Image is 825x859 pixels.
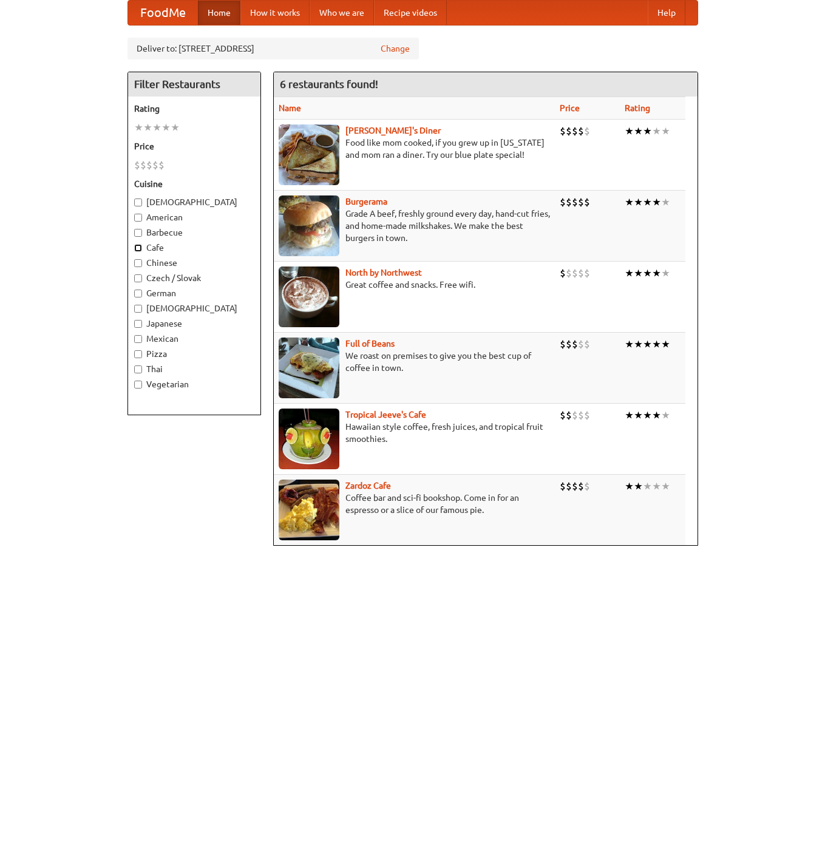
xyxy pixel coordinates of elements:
[134,178,254,190] h5: Cuisine
[134,365,142,373] input: Thai
[584,480,590,493] li: $
[625,267,634,280] li: ★
[634,480,643,493] li: ★
[310,1,374,25] a: Who we are
[134,121,143,134] li: ★
[134,317,254,330] label: Japanese
[134,290,142,297] input: German
[625,124,634,138] li: ★
[625,103,650,113] a: Rating
[128,72,260,97] h4: Filter Restaurants
[198,1,240,25] a: Home
[652,267,661,280] li: ★
[566,267,572,280] li: $
[572,409,578,422] li: $
[161,121,171,134] li: ★
[345,197,387,206] a: Burgerama
[625,409,634,422] li: ★
[661,480,670,493] li: ★
[634,338,643,351] li: ★
[584,409,590,422] li: $
[572,267,578,280] li: $
[572,124,578,138] li: $
[572,195,578,209] li: $
[279,480,339,540] img: zardoz.jpg
[134,259,142,267] input: Chinese
[146,158,152,172] li: $
[134,242,254,254] label: Cafe
[140,158,146,172] li: $
[134,158,140,172] li: $
[643,480,652,493] li: ★
[134,257,254,269] label: Chinese
[578,480,584,493] li: $
[134,320,142,328] input: Japanese
[572,480,578,493] li: $
[279,137,550,161] p: Food like mom cooked, if you grew up in [US_STATE] and mom ran a diner. Try our blue plate special!
[643,409,652,422] li: ★
[134,378,254,390] label: Vegetarian
[345,339,395,348] a: Full of Beans
[279,208,550,244] p: Grade A beef, freshly ground every day, hand-cut fries, and home-made milkshakes. We make the bes...
[584,124,590,138] li: $
[634,195,643,209] li: ★
[584,267,590,280] li: $
[560,480,566,493] li: $
[560,267,566,280] li: $
[661,409,670,422] li: ★
[134,305,142,313] input: [DEMOGRAPHIC_DATA]
[578,124,584,138] li: $
[652,480,661,493] li: ★
[560,409,566,422] li: $
[345,410,426,419] a: Tropical Jeeve's Cafe
[566,124,572,138] li: $
[634,267,643,280] li: ★
[279,267,339,327] img: north.jpg
[134,302,254,314] label: [DEMOGRAPHIC_DATA]
[134,274,142,282] input: Czech / Slovak
[661,124,670,138] li: ★
[134,335,142,343] input: Mexican
[134,226,254,239] label: Barbecue
[566,338,572,351] li: $
[134,140,254,152] h5: Price
[648,1,685,25] a: Help
[643,195,652,209] li: ★
[578,409,584,422] li: $
[240,1,310,25] a: How it works
[652,195,661,209] li: ★
[279,338,339,398] img: beans.jpg
[134,103,254,115] h5: Rating
[134,244,142,252] input: Cafe
[566,409,572,422] li: $
[134,272,254,284] label: Czech / Slovak
[560,124,566,138] li: $
[134,287,254,299] label: German
[152,121,161,134] li: ★
[643,124,652,138] li: ★
[566,195,572,209] li: $
[345,268,422,277] b: North by Northwest
[381,42,410,55] a: Change
[279,103,301,113] a: Name
[584,338,590,351] li: $
[652,409,661,422] li: ★
[280,78,378,90] ng-pluralize: 6 restaurants found!
[578,338,584,351] li: $
[643,338,652,351] li: ★
[652,338,661,351] li: ★
[584,195,590,209] li: $
[566,480,572,493] li: $
[625,195,634,209] li: ★
[127,38,419,59] div: Deliver to: [STREET_ADDRESS]
[374,1,447,25] a: Recipe videos
[625,338,634,351] li: ★
[345,481,391,491] a: Zardoz Cafe
[134,199,142,206] input: [DEMOGRAPHIC_DATA]
[134,350,142,358] input: Pizza
[279,124,339,185] img: sallys.jpg
[345,126,441,135] a: [PERSON_NAME]'s Diner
